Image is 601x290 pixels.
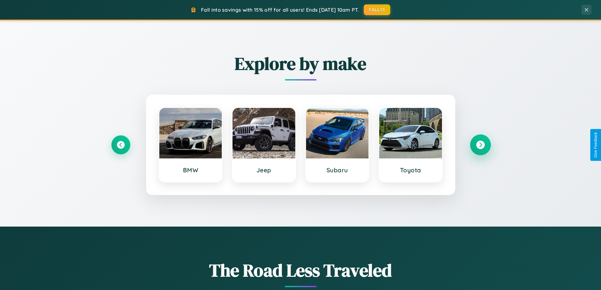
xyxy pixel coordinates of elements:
[201,7,359,13] span: Fall into savings with 15% off for all users! Ends [DATE] 10am PT.
[386,166,436,174] h3: Toyota
[166,166,216,174] h3: BMW
[364,4,390,15] button: FALL15
[111,258,490,282] h1: The Road Less Traveled
[312,166,362,174] h3: Subaru
[111,51,490,76] h2: Explore by make
[593,132,598,158] div: Give Feedback
[239,166,289,174] h3: Jeep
